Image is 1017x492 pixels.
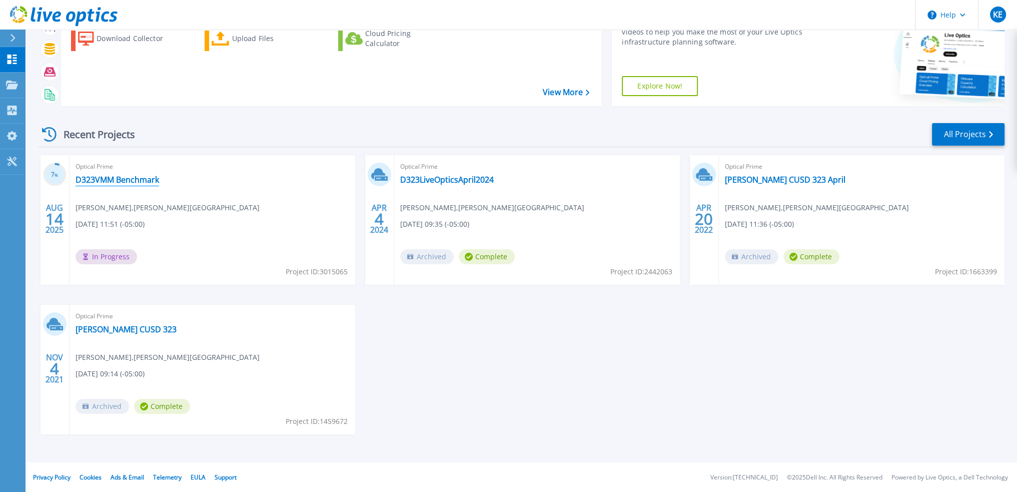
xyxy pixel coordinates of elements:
[134,399,190,414] span: Complete
[622,17,822,47] div: Find tutorials, instructional guides and other support videos to help you make the most of your L...
[694,201,713,237] div: APR 2022
[76,399,129,414] span: Archived
[286,416,348,427] span: Project ID: 1459672
[459,249,515,264] span: Complete
[39,122,149,147] div: Recent Projects
[891,474,1008,481] li: Powered by Live Optics, a Dell Technology
[932,123,1004,146] a: All Projects
[76,161,349,172] span: Optical Prime
[76,324,177,334] a: [PERSON_NAME] CUSD 323
[76,249,137,264] span: In Progress
[725,202,909,213] span: [PERSON_NAME] , [PERSON_NAME][GEOGRAPHIC_DATA]
[46,215,64,223] span: 14
[710,474,778,481] li: Version: [TECHNICAL_ID]
[191,473,206,481] a: EULA
[610,266,672,277] span: Project ID: 2442063
[71,26,183,51] a: Download Collector
[76,368,145,379] span: [DATE] 09:14 (-05:00)
[76,352,260,363] span: [PERSON_NAME] , [PERSON_NAME][GEOGRAPHIC_DATA]
[365,29,445,49] div: Cloud Pricing Calculator
[400,249,454,264] span: Archived
[725,219,794,230] span: [DATE] 11:36 (-05:00)
[286,266,348,277] span: Project ID: 3015065
[725,175,845,185] a: [PERSON_NAME] CUSD 323 April
[787,474,882,481] li: © 2025 Dell Inc. All Rights Reserved
[725,161,998,172] span: Optical Prime
[43,169,67,181] h3: 7
[111,473,144,481] a: Ads & Email
[232,29,312,49] div: Upload Files
[783,249,839,264] span: Complete
[215,473,237,481] a: Support
[205,26,316,51] a: Upload Files
[400,202,584,213] span: [PERSON_NAME] , [PERSON_NAME][GEOGRAPHIC_DATA]
[45,201,64,237] div: AUG 2025
[33,473,71,481] a: Privacy Policy
[97,29,177,49] div: Download Collector
[338,26,450,51] a: Cloud Pricing Calculator
[375,215,384,223] span: 4
[76,202,260,213] span: [PERSON_NAME] , [PERSON_NAME][GEOGRAPHIC_DATA]
[76,311,349,322] span: Optical Prime
[400,219,469,230] span: [DATE] 09:35 (-05:00)
[935,266,997,277] span: Project ID: 1663399
[725,249,778,264] span: Archived
[76,175,159,185] a: D323VMM Benchmark
[400,161,674,172] span: Optical Prime
[50,364,59,373] span: 4
[55,172,58,178] span: %
[993,11,1002,19] span: KE
[622,76,698,96] a: Explore Now!
[543,88,589,97] a: View More
[695,215,713,223] span: 20
[400,175,494,185] a: D323LiveOpticsApril2024
[45,350,64,387] div: NOV 2021
[153,473,182,481] a: Telemetry
[80,473,102,481] a: Cookies
[76,219,145,230] span: [DATE] 11:51 (-05:00)
[370,201,389,237] div: APR 2024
